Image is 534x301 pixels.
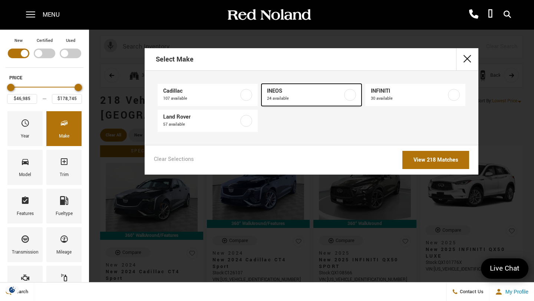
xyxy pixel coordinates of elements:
span: Live Chat [486,264,523,274]
div: Model [19,171,31,179]
div: Features [17,210,34,218]
span: Engine [21,271,30,287]
span: Year [21,117,30,132]
span: Trim [60,155,69,171]
span: Cadillac [163,87,239,95]
div: TrimTrim [46,150,82,185]
div: Price [7,81,82,104]
section: Click to Open Cookie Consent Modal [4,286,21,294]
div: EngineEngine [7,266,43,301]
div: FeaturesFeatures [7,189,43,224]
a: INEOS24 available [261,84,362,106]
div: FueltypeFueltype [46,189,82,224]
span: Fueltype [60,194,69,210]
a: INFINITI30 available [365,84,465,106]
div: Filter by Vehicle Type [6,37,83,67]
span: INEOS [267,87,343,95]
label: New [14,37,23,44]
div: Make [59,132,69,140]
div: Minimum Price [7,84,14,91]
div: Trim [60,171,69,179]
input: Minimum [7,94,37,104]
span: Color [60,271,69,287]
div: Maximum Price [75,84,82,91]
img: Opt-Out Icon [4,286,21,294]
h2: Select Make [156,49,194,70]
span: My Profile [502,289,528,295]
img: Red Noland Auto Group [226,9,311,21]
span: Mileage [60,233,69,248]
div: Mileage [56,248,72,257]
span: INFINITI [371,87,446,95]
button: close [456,48,478,70]
span: Features [21,194,30,210]
label: Certified [37,37,53,44]
input: Maximum [52,94,82,104]
span: Contact Us [458,288,484,295]
label: Used [66,37,75,44]
a: View 218 Matches [402,151,469,169]
h5: Price [9,75,80,81]
div: Fueltype [56,210,73,218]
a: Cadillac107 available [158,84,258,106]
div: ColorColor [46,266,82,301]
a: Clear Selections [154,156,194,165]
span: Make [60,117,69,132]
span: 107 available [163,95,239,102]
a: Land Rover57 available [158,110,258,132]
div: ModelModel [7,150,43,185]
span: Land Rover [163,113,239,121]
div: Transmission [12,248,39,257]
span: 30 available [371,95,446,102]
span: 57 available [163,121,239,128]
span: Model [21,155,30,171]
a: Live Chat [481,258,528,279]
span: Transmission [21,233,30,248]
span: 24 available [267,95,343,102]
div: Year [21,132,29,140]
button: Open user profile menu [489,282,534,301]
div: YearYear [7,111,43,146]
div: MakeMake [46,111,82,146]
div: TransmissionTransmission [7,227,43,262]
div: MileageMileage [46,227,82,262]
